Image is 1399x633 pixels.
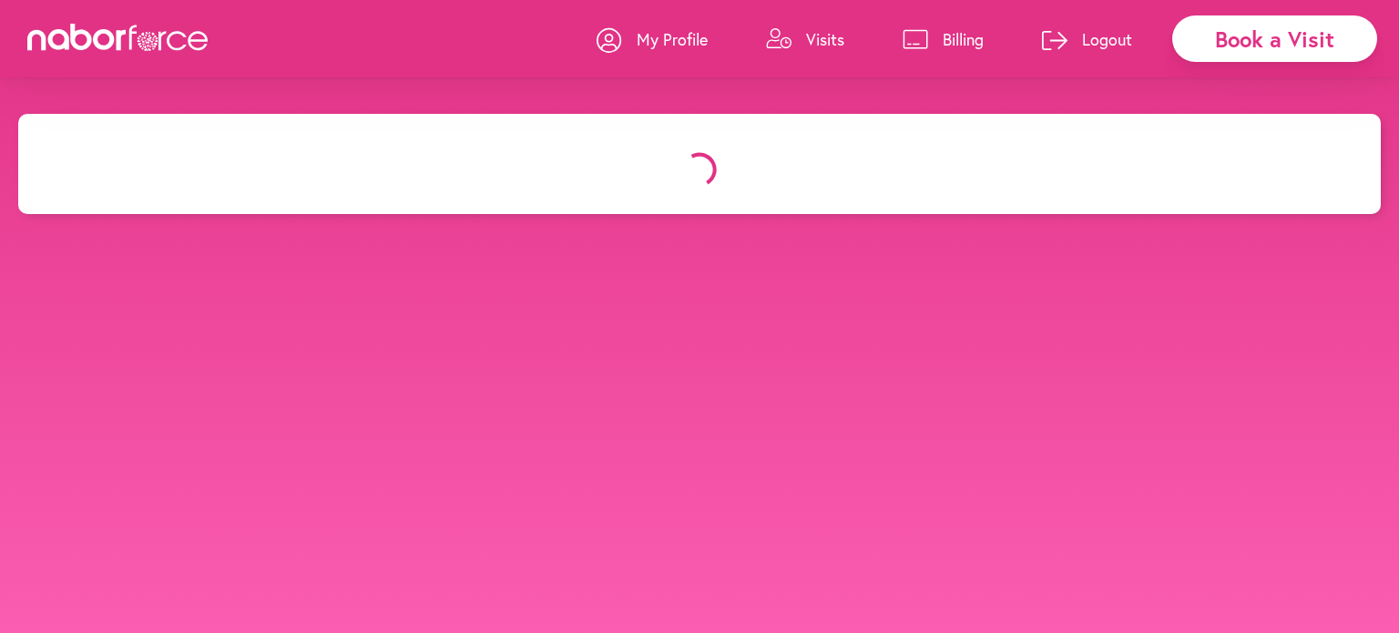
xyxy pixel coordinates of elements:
[1172,15,1377,62] div: Book a Visit
[806,28,844,50] p: Visits
[1042,12,1132,66] a: Logout
[903,12,984,66] a: Billing
[597,12,708,66] a: My Profile
[766,12,844,66] a: Visits
[637,28,708,50] p: My Profile
[943,28,984,50] p: Billing
[1082,28,1132,50] p: Logout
